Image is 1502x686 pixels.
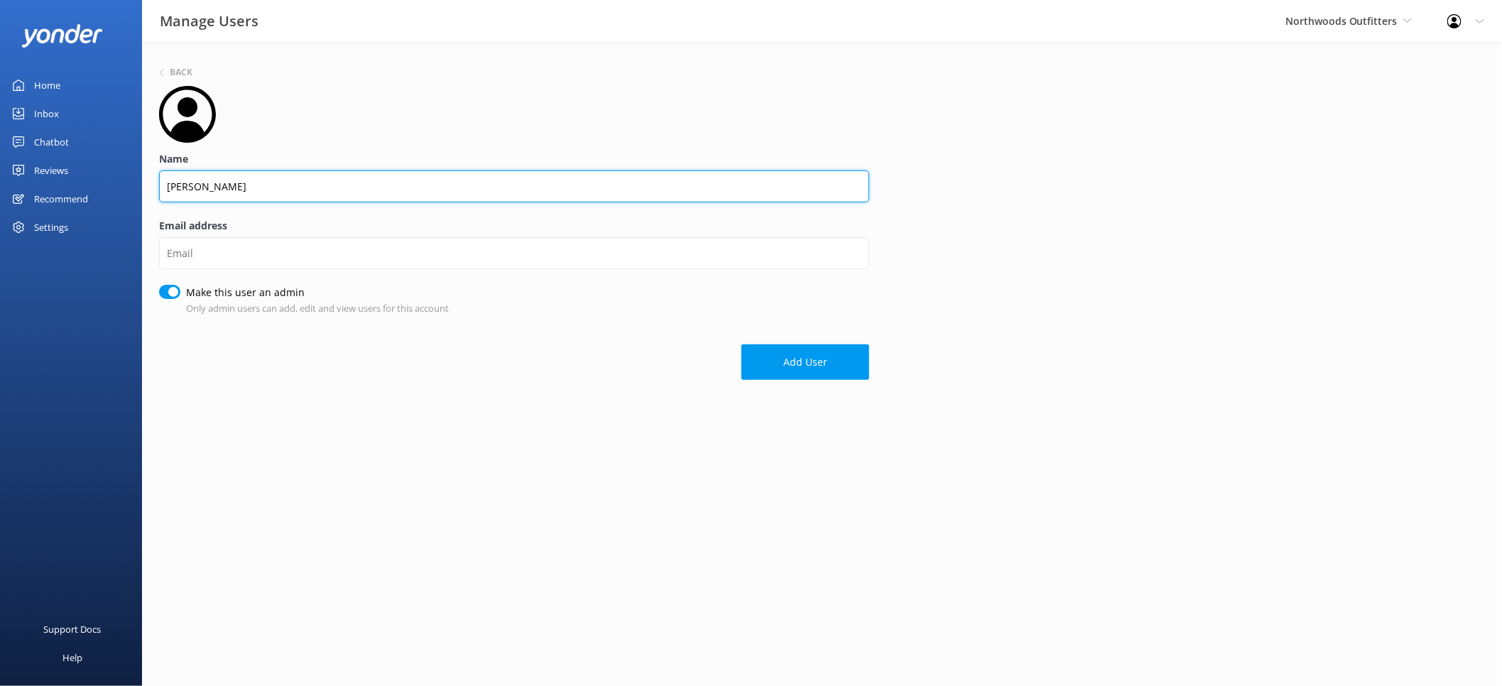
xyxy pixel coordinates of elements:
[159,68,192,77] button: Back
[44,615,102,643] div: Support Docs
[34,128,69,156] div: Chatbot
[34,156,68,185] div: Reviews
[34,71,60,99] div: Home
[186,301,449,316] p: Only admin users can add, edit and view users for this account
[159,237,869,269] input: Email
[159,170,869,202] input: Name
[159,218,869,234] label: Email address
[159,151,869,167] label: Name
[34,185,88,213] div: Recommend
[21,24,103,48] img: yonder-white-logo.png
[34,99,59,128] div: Inbox
[186,285,442,300] label: Make this user an admin
[170,68,192,77] h6: Back
[62,643,82,672] div: Help
[741,344,869,380] button: Add User
[34,213,68,241] div: Settings
[160,10,259,33] h3: Manage Users
[1285,14,1398,28] span: Northwoods Outfitters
